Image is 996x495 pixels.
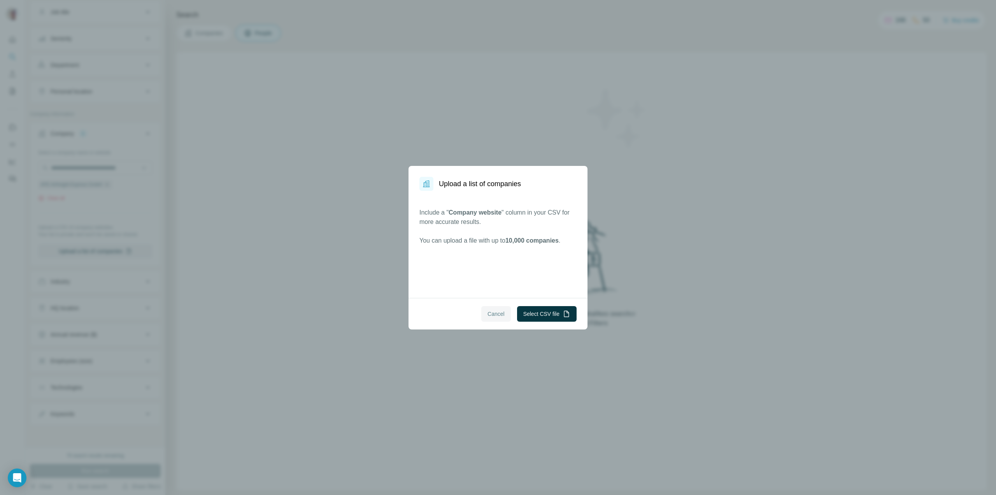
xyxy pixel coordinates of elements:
[439,178,521,189] h1: Upload a list of companies
[419,208,577,227] p: Include a " " column in your CSV for more accurate results.
[505,237,559,244] span: 10,000 companies
[419,236,577,245] p: You can upload a file with up to .
[8,469,26,487] div: Open Intercom Messenger
[481,306,511,322] button: Cancel
[517,306,577,322] button: Select CSV file
[487,310,505,318] span: Cancel
[449,209,502,216] span: Company website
